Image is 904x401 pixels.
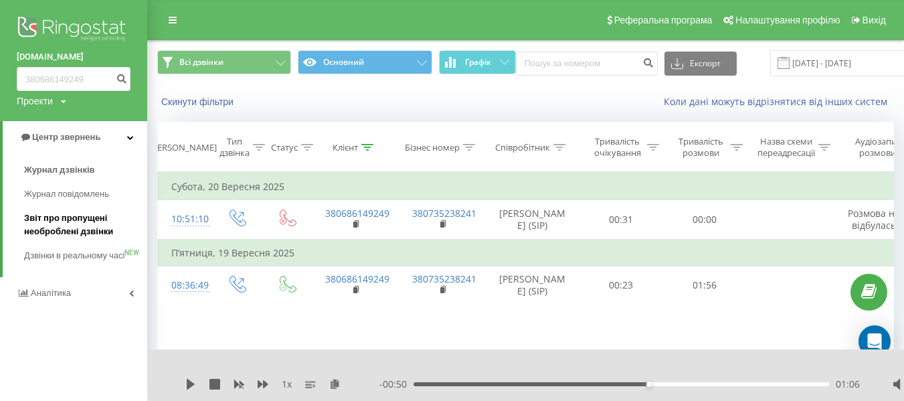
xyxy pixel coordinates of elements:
div: Бізнес номер [405,142,460,153]
span: 01:06 [836,378,860,391]
a: Журнал дзвінків [24,158,147,182]
div: Клієнт [333,142,358,153]
div: [PERSON_NAME] [149,142,217,153]
div: Тип дзвінка [219,136,250,159]
button: Основний [298,50,432,74]
span: Журнал дзвінків [24,163,95,177]
span: Дзвінки в реальному часі [24,249,124,262]
div: Назва схеми переадресації [757,136,815,159]
a: Дзвінки в реальному часіNEW [24,244,147,268]
td: 00:00 [663,200,747,240]
a: Коли дані можуть відрізнятися вiд інших систем [664,95,894,108]
div: Тривалість очікування [591,136,644,159]
span: Графік [465,58,491,67]
span: Журнал повідомлень [24,187,109,201]
td: [PERSON_NAME] (SIP) [486,266,579,305]
a: [DOMAIN_NAME] [17,50,130,64]
td: 00:31 [579,200,663,240]
span: Розмова не відбулась [848,207,900,232]
a: 380735238241 [412,207,476,220]
button: Всі дзвінки [157,50,291,74]
div: Статус [271,142,298,153]
span: - 00:50 [379,378,414,391]
span: Аналiтика [31,288,71,298]
div: Accessibility label [646,382,652,387]
button: Експорт [664,52,737,76]
input: Пошук за номером [17,67,130,91]
span: Реферальна програма [614,15,713,25]
div: 10:51:10 [171,206,198,232]
a: 380735238241 [412,272,476,285]
button: Графік [439,50,516,74]
div: Тривалість розмови [674,136,727,159]
a: Центр звернень [3,121,147,153]
div: Проекти [17,94,53,108]
span: Всі дзвінки [179,57,223,68]
span: Вихід [863,15,886,25]
div: Співробітник [495,142,550,153]
a: Журнал повідомлень [24,182,147,206]
span: Звіт про пропущені необроблені дзвінки [24,212,141,238]
div: Open Intercom Messenger [858,325,891,357]
span: Центр звернень [32,132,100,142]
span: Налаштування профілю [735,15,840,25]
img: Ringostat logo [17,13,130,47]
input: Пошук за номером [516,52,658,76]
a: 380686149249 [325,207,389,220]
td: 01:56 [663,266,747,305]
a: Звіт про пропущені необроблені дзвінки [24,206,147,244]
span: 1 x [282,378,292,391]
a: 380686149249 [325,272,389,285]
td: 00:23 [579,266,663,305]
div: 08:36:49 [171,272,198,299]
td: [PERSON_NAME] (SIP) [486,200,579,240]
button: Скинути фільтри [157,96,240,108]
